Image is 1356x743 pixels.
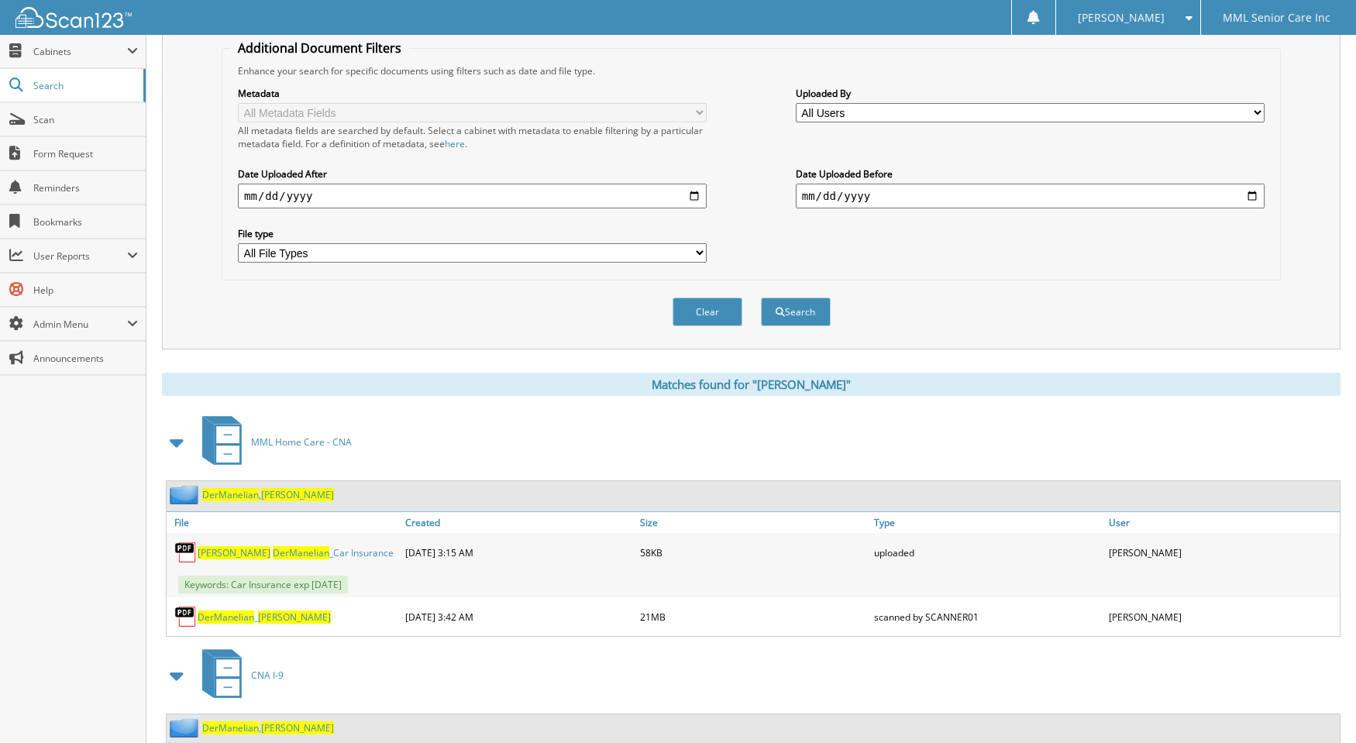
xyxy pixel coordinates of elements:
[261,721,334,734] span: [PERSON_NAME]
[796,87,1265,100] label: Uploaded By
[33,147,138,160] span: Form Request
[238,167,707,181] label: Date Uploaded After
[33,318,127,331] span: Admin Menu
[170,718,202,738] img: folder2.png
[238,184,707,208] input: start
[174,541,198,564] img: PDF.png
[167,512,401,533] a: File
[198,611,254,624] span: DerManelian
[1078,13,1165,22] span: [PERSON_NAME]
[1105,601,1340,632] div: [PERSON_NAME]
[178,576,348,593] span: Keywords: Car Insurance exp [DATE]
[33,79,136,92] span: Search
[33,181,138,194] span: Reminders
[251,435,352,449] span: MML Home Care - CNA
[761,298,831,326] button: Search
[202,488,334,501] a: DerManelian,[PERSON_NAME]
[33,352,138,365] span: Announcements
[258,611,331,624] span: [PERSON_NAME]
[162,373,1341,396] div: Matches found for "[PERSON_NAME]"
[251,669,284,682] span: CNA I-9
[1105,512,1340,533] a: User
[238,227,707,240] label: File type
[1105,537,1340,568] div: [PERSON_NAME]
[193,645,284,706] a: CNA I-9
[796,167,1265,181] label: Date Uploaded Before
[202,721,259,734] span: DerManelian
[261,488,334,501] span: [PERSON_NAME]
[1223,13,1330,22] span: MML Senior Care Inc
[33,284,138,297] span: Help
[33,249,127,263] span: User Reports
[870,601,1105,632] div: scanned by SCANNER01
[401,512,636,533] a: Created
[33,113,138,126] span: Scan
[33,45,127,58] span: Cabinets
[870,512,1105,533] a: Type
[636,512,871,533] a: Size
[401,601,636,632] div: [DATE] 3:42 AM
[870,537,1105,568] div: uploaded
[636,601,871,632] div: 21MB
[174,605,198,628] img: PDF.png
[15,7,132,28] img: scan123-logo-white.svg
[273,546,329,559] span: DerManelian
[401,537,636,568] div: [DATE] 3:15 AM
[673,298,742,326] button: Clear
[796,184,1265,208] input: end
[198,546,394,559] a: [PERSON_NAME] DerManelian_Car Insurance
[202,721,334,734] a: DerManelian,[PERSON_NAME]
[230,40,409,57] legend: Additional Document Filters
[198,611,331,624] a: DerManelian_[PERSON_NAME]
[238,124,707,150] div: All metadata fields are searched by default. Select a cabinet with metadata to enable filtering b...
[198,546,270,559] span: [PERSON_NAME]
[238,87,707,100] label: Metadata
[193,411,352,473] a: MML Home Care - CNA
[33,215,138,229] span: Bookmarks
[230,64,1272,77] div: Enhance your search for specific documents using filters such as date and file type.
[445,137,465,150] a: here
[636,537,871,568] div: 58KB
[170,485,202,504] img: folder2.png
[202,488,259,501] span: DerManelian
